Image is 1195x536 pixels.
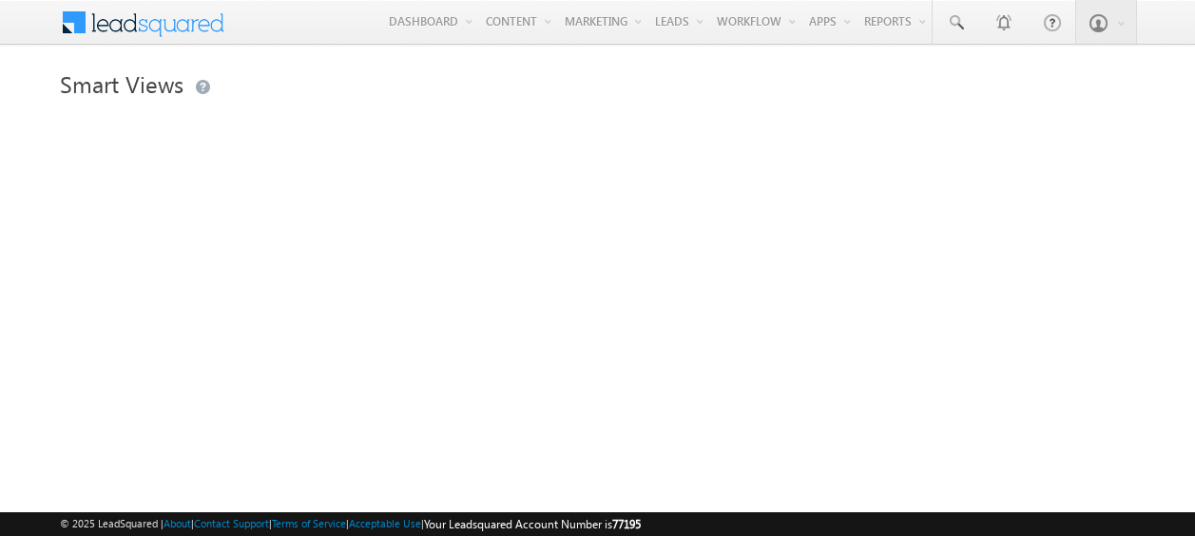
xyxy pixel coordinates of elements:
[60,515,641,533] span: © 2025 LeadSquared | | | | |
[612,517,641,531] span: 77195
[424,517,641,531] span: Your Leadsquared Account Number is
[194,517,269,529] a: Contact Support
[272,517,346,529] a: Terms of Service
[164,517,191,529] a: About
[60,68,183,99] span: Smart Views
[349,517,421,529] a: Acceptable Use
